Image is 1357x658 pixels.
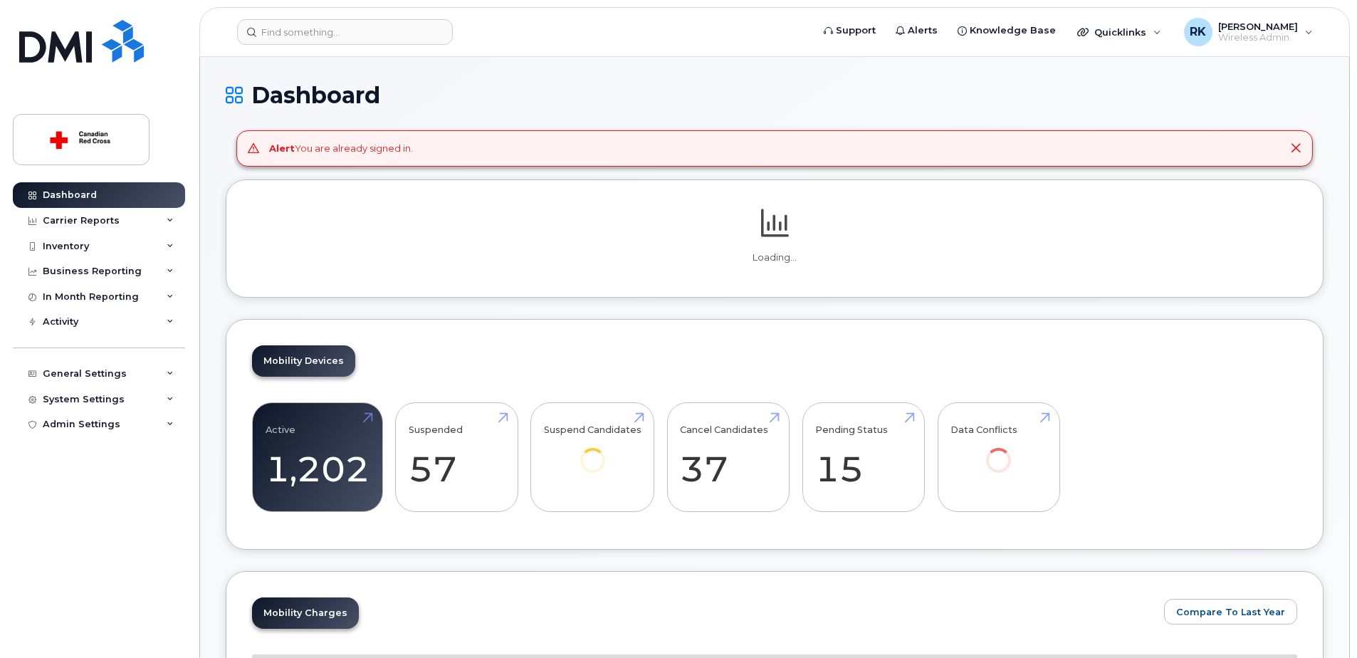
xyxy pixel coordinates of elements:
[252,597,359,629] a: Mobility Charges
[544,410,641,492] a: Suspend Candidates
[815,410,911,504] a: Pending Status 15
[252,251,1297,264] p: Loading...
[1164,599,1297,625] button: Compare To Last Year
[680,410,776,504] a: Cancel Candidates 37
[269,142,413,155] div: You are already signed in.
[269,142,295,154] strong: Alert
[266,410,370,504] a: Active 1,202
[226,83,1324,108] h1: Dashboard
[409,410,505,504] a: Suspended 57
[252,345,355,377] a: Mobility Devices
[1176,605,1285,619] span: Compare To Last Year
[950,410,1047,492] a: Data Conflicts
